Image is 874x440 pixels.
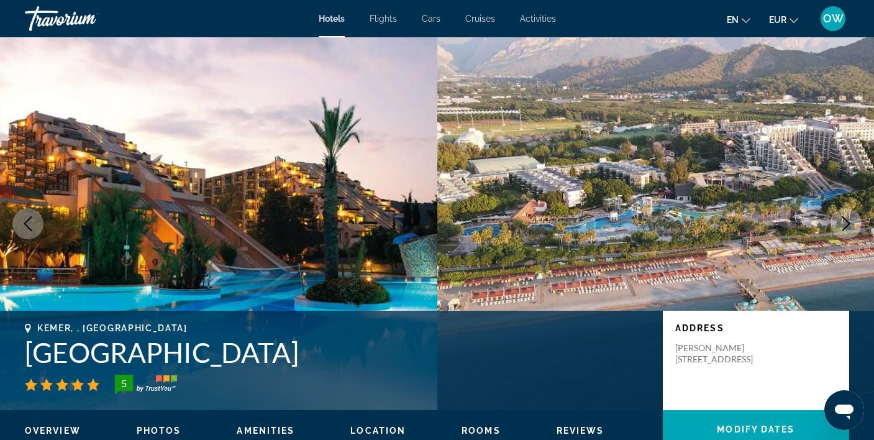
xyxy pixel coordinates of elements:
button: Reviews [557,425,604,436]
span: Photos [137,426,181,436]
button: Photos [137,425,181,436]
h1: [GEOGRAPHIC_DATA] [25,336,650,369]
p: Address [675,323,837,333]
span: Amenities [237,426,294,436]
a: Hotels [319,14,345,24]
button: Overview [25,425,81,436]
span: Overview [25,426,81,436]
a: Activities [520,14,556,24]
a: Travorium [25,2,149,35]
span: en [727,15,739,25]
span: Modify Dates [717,424,794,434]
span: EUR [769,15,786,25]
button: Change language [727,11,750,29]
a: Cruises [465,14,495,24]
button: Location [350,425,406,436]
span: Reviews [557,426,604,436]
button: Next image [831,208,862,239]
a: Cars [422,14,440,24]
img: TrustYou guest rating badge [115,375,177,395]
div: 5 [111,376,136,391]
button: Previous image [12,208,43,239]
a: Flights [370,14,397,24]
span: Rooms [462,426,501,436]
span: OW [823,12,844,25]
button: User Menu [817,6,849,32]
button: Rooms [462,425,501,436]
iframe: Schaltfläche zum Öffnen des Messaging-Fensters [824,390,864,430]
button: Change currency [769,11,798,29]
span: Location [350,426,406,436]
p: [PERSON_NAME][STREET_ADDRESS] [675,342,775,365]
span: Kemer, , [GEOGRAPHIC_DATA] [37,323,188,333]
button: Amenities [237,425,294,436]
